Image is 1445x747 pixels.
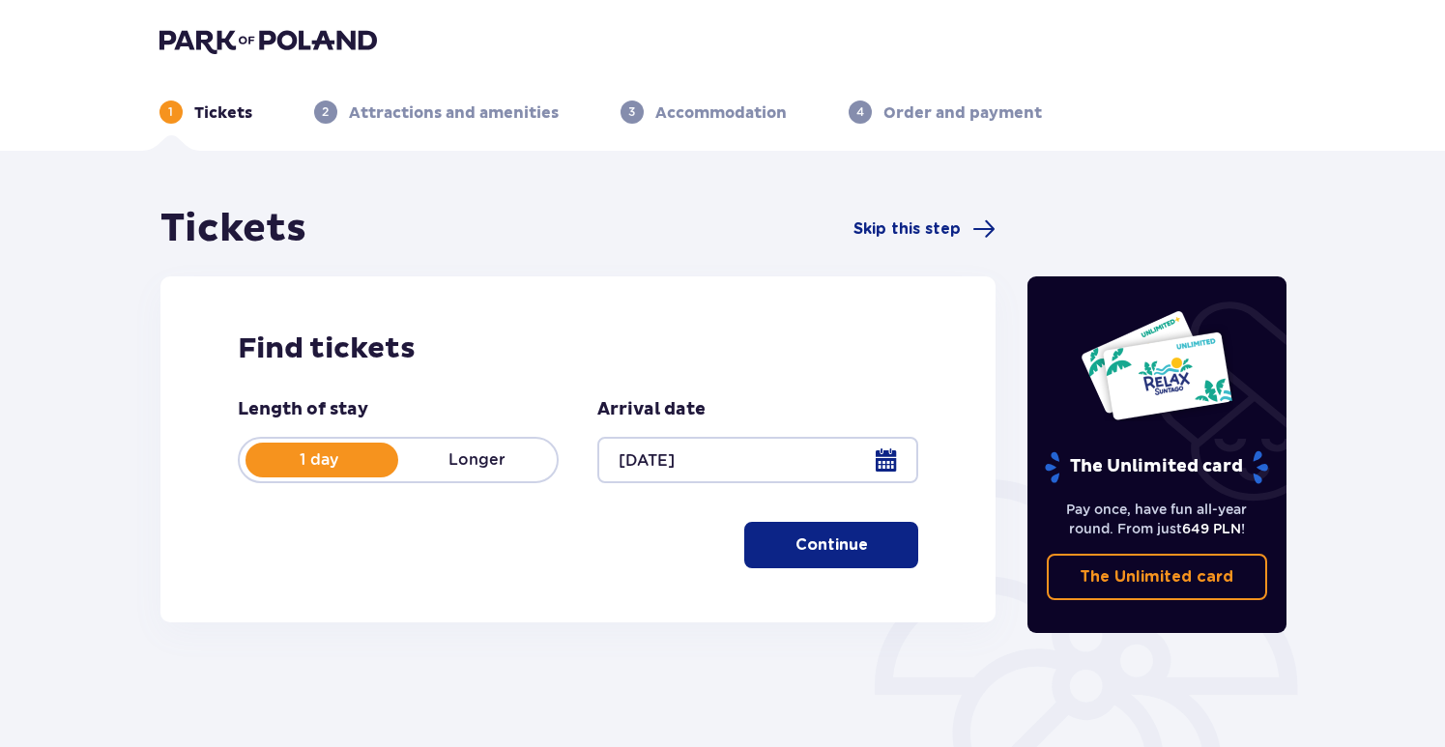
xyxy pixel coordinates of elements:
p: Attractions and amenities [349,102,559,124]
p: Accommodation [655,102,787,124]
h2: Find tickets [238,330,919,367]
span: Skip this step [853,218,961,240]
p: 3 [628,103,635,121]
p: Order and payment [883,102,1042,124]
p: Longer [398,449,557,471]
a: The Unlimited card [1047,554,1267,600]
p: The Unlimited card [1043,450,1270,484]
p: Length of stay [238,398,368,421]
h1: Tickets [160,205,306,253]
p: 1 [168,103,173,121]
p: Continue [795,534,868,556]
button: Continue [744,522,918,568]
p: 4 [856,103,864,121]
p: Pay once, have fun all-year round. From just ! [1047,500,1267,538]
span: 649 PLN [1182,521,1241,536]
img: Park of Poland logo [159,27,377,54]
p: Arrival date [597,398,706,421]
p: Tickets [194,102,252,124]
p: 1 day [240,449,398,471]
p: 2 [322,103,329,121]
a: Skip this step [853,217,996,241]
p: The Unlimited card [1080,566,1233,588]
